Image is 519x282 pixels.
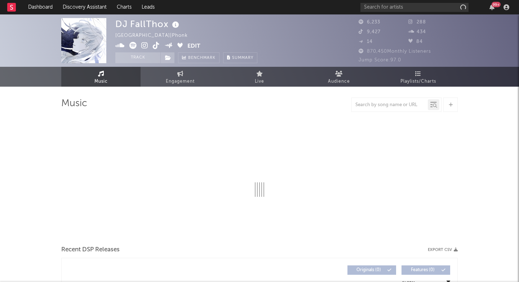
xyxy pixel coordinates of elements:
a: Live [220,67,299,87]
span: Summary [232,56,253,60]
a: Benchmark [178,52,219,63]
span: 434 [408,30,426,34]
a: Playlists/Charts [378,67,458,87]
button: Summary [223,52,257,63]
span: 14 [359,39,373,44]
input: Search for artists [360,3,469,12]
span: 288 [408,20,426,25]
div: DJ FallThox [115,18,181,30]
button: Export CSV [428,248,458,252]
div: 99 + [492,2,501,7]
span: Playlists/Charts [400,77,436,86]
span: Music [94,77,108,86]
button: Track [115,52,160,63]
span: 84 [408,39,423,44]
button: 99+ [489,4,494,10]
a: Music [61,67,141,87]
span: Engagement [166,77,195,86]
div: [GEOGRAPHIC_DATA] | Phonk [115,31,196,40]
button: Edit [187,42,200,51]
a: Audience [299,67,378,87]
button: Features(0) [402,265,450,275]
span: 6,233 [359,20,380,25]
span: Jump Score: 97.0 [359,58,401,62]
input: Search by song name or URL [352,102,428,108]
span: Benchmark [188,54,216,62]
span: Live [255,77,264,86]
span: Originals ( 0 ) [352,268,385,272]
a: Engagement [141,67,220,87]
button: Originals(0) [347,265,396,275]
span: Audience [328,77,350,86]
span: Features ( 0 ) [406,268,439,272]
span: 9,427 [359,30,381,34]
span: 870,450 Monthly Listeners [359,49,431,54]
span: Recent DSP Releases [61,246,120,254]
